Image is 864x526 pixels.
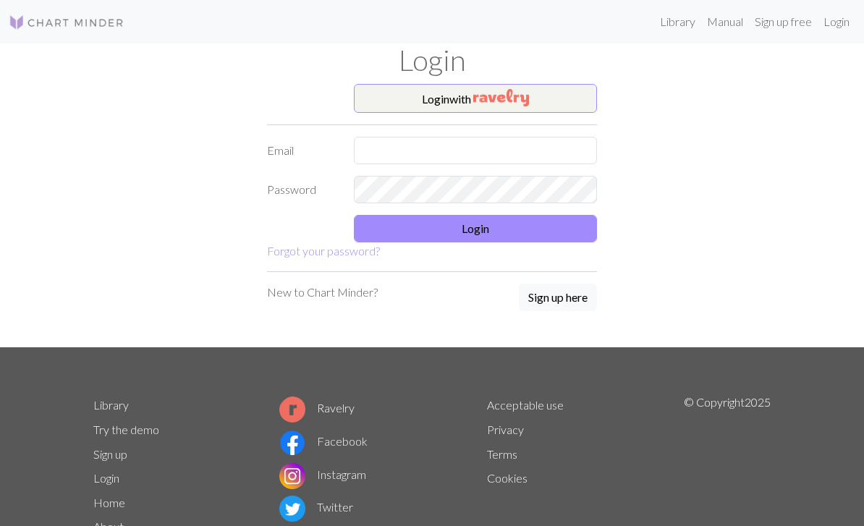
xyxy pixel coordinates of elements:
img: Logo [9,14,124,31]
a: Sign up here [519,284,597,313]
a: Login [818,7,855,36]
button: Sign up here [519,284,597,311]
a: Library [93,398,129,412]
a: Try the demo [93,423,159,436]
a: Login [93,471,119,485]
a: Home [93,496,125,509]
label: Password [258,176,345,203]
img: Ravelry logo [279,396,305,423]
p: New to Chart Minder? [267,284,378,301]
a: Instagram [279,467,366,481]
a: Acceptable use [487,398,564,412]
a: Sign up free [749,7,818,36]
h1: Login [85,43,779,78]
button: Login [354,215,597,242]
a: Twitter [279,500,353,514]
a: Ravelry [279,401,355,415]
img: Ravelry [473,89,529,106]
label: Email [258,137,345,164]
a: Library [654,7,701,36]
button: Loginwith [354,84,597,113]
img: Twitter logo [279,496,305,522]
a: Cookies [487,471,528,485]
img: Instagram logo [279,463,305,489]
a: Terms [487,447,517,461]
a: Privacy [487,423,524,436]
a: Manual [701,7,749,36]
a: Sign up [93,447,127,461]
img: Facebook logo [279,430,305,456]
a: Facebook [279,434,368,448]
a: Forgot your password? [267,244,380,258]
